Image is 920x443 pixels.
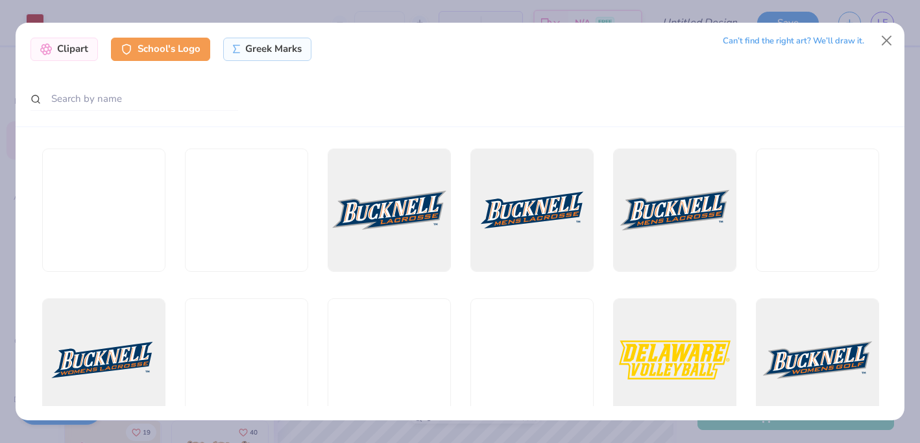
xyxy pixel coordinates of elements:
[875,29,899,53] button: Close
[30,87,238,111] input: Search by name
[111,38,210,61] div: School's Logo
[30,38,98,61] div: Clipart
[723,30,864,53] div: Can’t find the right art? We’ll draw it.
[223,38,312,61] div: Greek Marks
